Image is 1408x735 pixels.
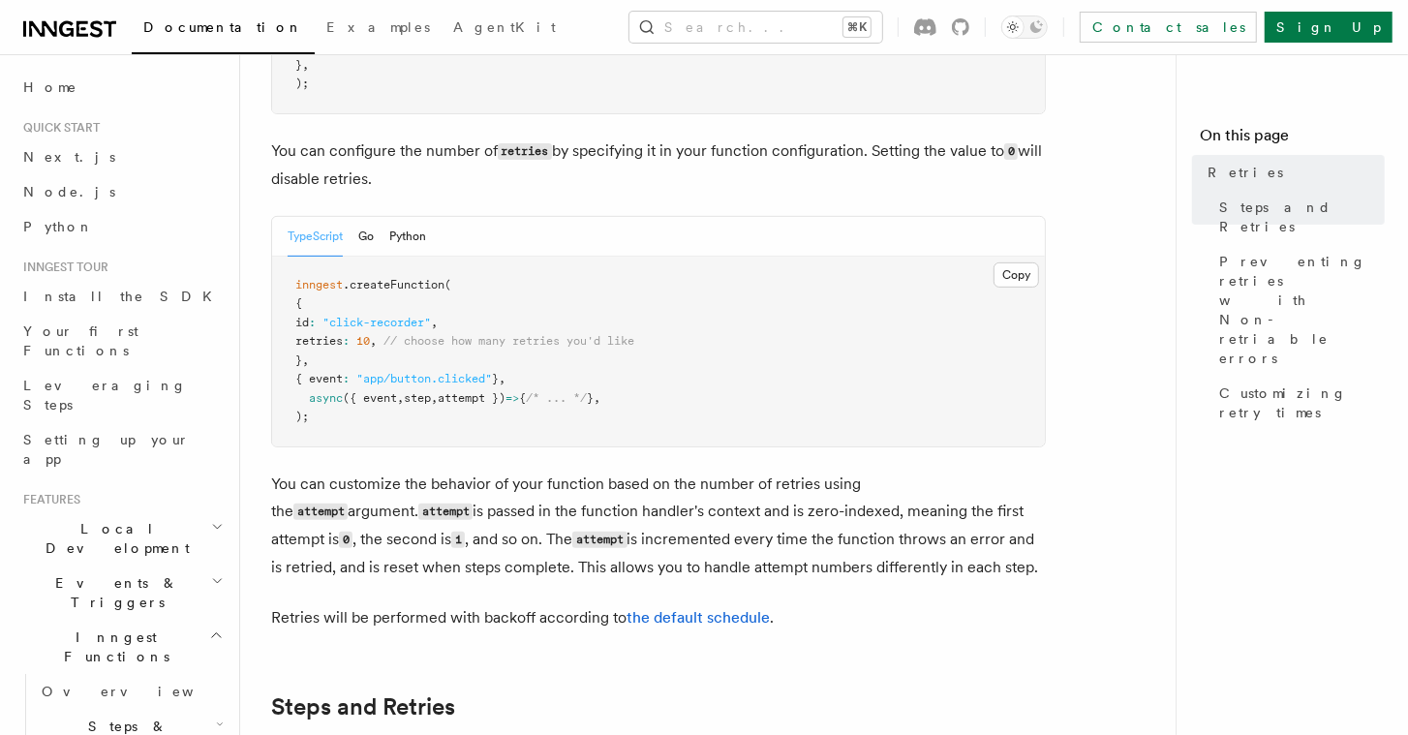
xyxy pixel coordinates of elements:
code: 0 [339,532,352,548]
span: Setting up your app [23,432,190,467]
span: AgentKit [453,19,556,35]
span: retries [295,334,343,348]
span: Your first Functions [23,323,138,358]
span: ); [295,410,309,423]
a: Retries [1200,155,1385,190]
a: Sign Up [1265,12,1393,43]
a: Your first Functions [15,314,228,368]
span: step [404,391,431,405]
a: Node.js [15,174,228,209]
a: Contact sales [1080,12,1257,43]
span: 10 [356,334,370,348]
span: , [302,58,309,72]
span: Leveraging Steps [23,378,187,413]
span: , [302,353,309,367]
button: Local Development [15,511,228,566]
a: Next.js [15,139,228,174]
a: Documentation [132,6,315,54]
code: attempt [418,504,473,520]
span: } [295,353,302,367]
span: ( [444,278,451,291]
span: Customizing retry times [1219,383,1385,422]
p: You can customize the behavior of your function based on the number of retries using the argument... [271,471,1046,581]
p: You can configure the number of by specifying it in your function configuration. Setting the valu... [271,138,1046,193]
span: Install the SDK [23,289,224,304]
span: async [309,391,343,405]
a: Steps and Retries [1211,190,1385,244]
button: Go [358,217,374,257]
code: retries [498,143,552,160]
a: Setting up your app [15,422,228,476]
button: Inngest Functions [15,620,228,674]
span: Documentation [143,19,303,35]
span: Retries [1208,163,1283,182]
span: Features [15,492,80,507]
span: ({ event [343,391,397,405]
a: Leveraging Steps [15,368,228,422]
span: } [295,58,302,72]
span: Overview [42,684,241,699]
p: Retries will be performed with backoff according to . [271,604,1046,631]
span: ); [295,77,309,90]
span: => [505,391,519,405]
span: , [594,391,600,405]
kbd: ⌘K [843,17,871,37]
button: Python [389,217,426,257]
span: , [431,316,438,329]
a: Steps and Retries [271,693,455,720]
span: Python [23,219,94,234]
a: Install the SDK [15,279,228,314]
span: { [295,296,302,310]
button: Toggle dark mode [1001,15,1048,39]
span: , [397,391,404,405]
span: Node.js [23,184,115,199]
span: Inngest Functions [15,628,209,666]
span: "app/button.clicked" [356,372,492,385]
a: Home [15,70,228,105]
span: , [431,391,438,405]
code: attempt [293,504,348,520]
a: Customizing retry times [1211,376,1385,430]
span: { [519,391,526,405]
button: TypeScript [288,217,343,257]
span: : [343,372,350,385]
span: : [343,334,350,348]
code: attempt [572,532,627,548]
span: : [309,316,316,329]
span: "click-recorder" [322,316,431,329]
span: // choose how many retries you'd like [383,334,634,348]
code: 0 [1004,143,1018,160]
button: Copy [994,262,1039,288]
span: , [499,372,505,385]
span: Inngest tour [15,260,108,275]
span: Examples [326,19,430,35]
span: } [587,391,594,405]
button: Events & Triggers [15,566,228,620]
span: inngest [295,278,343,291]
span: Preventing retries with Non-retriable errors [1219,252,1385,368]
span: Local Development [15,519,211,558]
span: Home [23,77,77,97]
span: Quick start [15,120,100,136]
span: { event [295,372,343,385]
span: attempt }) [438,391,505,405]
h4: On this page [1200,124,1385,155]
a: the default schedule [627,608,770,627]
span: } [492,372,499,385]
span: id [295,316,309,329]
span: , [370,334,377,348]
a: Examples [315,6,442,52]
a: AgentKit [442,6,567,52]
span: Steps and Retries [1219,198,1385,236]
a: Overview [34,674,228,709]
span: .createFunction [343,278,444,291]
a: Preventing retries with Non-retriable errors [1211,244,1385,376]
code: 1 [451,532,465,548]
a: Python [15,209,228,244]
span: Next.js [23,149,115,165]
button: Search...⌘K [629,12,882,43]
span: Events & Triggers [15,573,211,612]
